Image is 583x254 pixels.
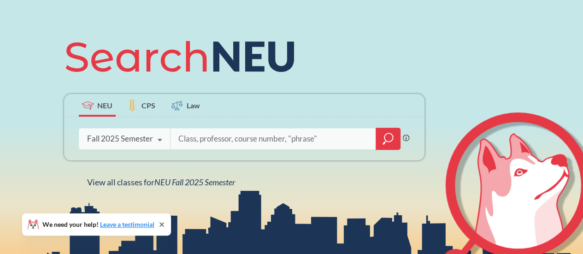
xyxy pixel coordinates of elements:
span: View all classes for [87,177,235,187]
span: Law [187,100,200,111]
svg: magnifying glass [383,132,394,145]
span: NEU Fall 2025 Semester [154,177,235,187]
div: Fall 2025 Semester [87,134,153,144]
span: CPS [141,100,155,111]
input: Class, professor, course number, "phrase" [177,129,369,148]
a: Leave a testimonial [100,220,154,228]
div: magnifying glass [376,128,400,150]
span: NEU [97,100,112,111]
span: We need your help! [42,221,154,228]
